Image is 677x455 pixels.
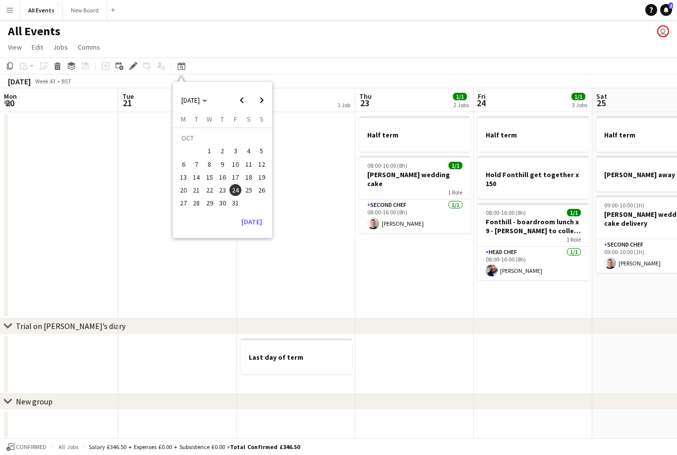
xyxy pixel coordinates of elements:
[242,144,255,157] button: 04-10-2025
[191,197,203,209] span: 28
[181,115,186,124] span: M
[177,184,190,196] button: 20-10-2025
[256,184,268,196] span: 26
[566,236,581,243] span: 1 Role
[255,184,268,196] button: 26-10-2025
[478,156,589,199] app-job-card: Hold Fonthill get together x 150
[256,145,268,157] span: 5
[359,170,470,188] h3: [PERSON_NAME] wedding cake
[229,171,242,184] button: 17-10-2025
[242,171,255,184] button: 18-10-2025
[190,171,203,184] button: 14-10-2025
[217,171,228,183] span: 16
[190,196,203,209] button: 28-10-2025
[232,90,252,110] button: Previous month
[359,92,372,101] span: Thu
[478,170,589,188] h3: Hold Fonthill get together x 150
[243,184,255,196] span: 25
[61,77,71,85] div: BST
[177,184,189,196] span: 20
[204,197,216,209] span: 29
[204,171,216,183] span: 15
[359,156,470,233] div: 08:00-16:00 (8h)1/1[PERSON_NAME] wedding cake1 RoleSecond Chef1/108:00-16:00 (8h)[PERSON_NAME]
[252,90,272,110] button: Next month
[33,77,57,85] span: Week 43
[478,116,589,152] app-job-card: Half term
[358,97,372,109] span: 23
[177,158,190,171] button: 06-10-2025
[596,92,607,101] span: Sat
[449,162,462,169] span: 1/1
[217,184,228,196] span: 23
[478,203,589,280] app-job-card: 08:00-16:00 (8h)1/1Fonthill - boardroom lunch x 9 - [PERSON_NAME] to collect (event sheet started...
[177,131,268,144] td: OCT
[121,97,134,109] span: 21
[216,196,229,209] button: 30-10-2025
[8,43,22,52] span: View
[229,196,242,209] button: 31-10-2025
[74,41,104,54] a: Comms
[28,41,47,54] a: Edit
[229,184,242,196] button: 24-10-2025
[4,41,26,54] a: View
[191,184,203,196] span: 21
[190,184,203,196] button: 21-10-2025
[2,97,17,109] span: 20
[203,144,216,157] button: 01-10-2025
[229,145,241,157] span: 3
[204,145,216,157] span: 1
[367,162,407,169] span: 08:00-16:00 (8h)
[32,43,43,52] span: Edit
[229,171,241,183] span: 17
[604,201,644,209] span: 09:00-10:00 (1h)
[181,96,200,105] span: [DATE]
[89,443,300,451] div: Salary £346.50 + Expenses £0.00 + Subsistence £0.00 =
[230,443,300,451] span: Total Confirmed £346.50
[243,158,255,170] span: 11
[567,209,581,216] span: 1/1
[207,115,212,124] span: W
[204,158,216,170] span: 8
[478,217,589,235] h3: Fonthill - boardroom lunch x 9 - [PERSON_NAME] to collect (event sheet started)
[203,158,216,171] button: 08-10-2025
[177,171,189,183] span: 13
[16,396,53,406] div: New group
[243,145,255,157] span: 4
[242,158,255,171] button: 11-10-2025
[237,214,266,230] button: [DATE]
[190,158,203,171] button: 07-10-2025
[338,101,350,109] div: 1 Job
[660,4,672,16] a: 2
[256,171,268,183] span: 19
[229,158,241,170] span: 10
[572,101,587,109] div: 3 Jobs
[8,24,60,39] h1: All Events
[234,115,237,124] span: F
[195,115,198,124] span: T
[359,116,470,152] app-job-card: Half term
[478,247,589,280] app-card-role: Head Chef1/108:00-16:00 (8h)[PERSON_NAME]
[203,184,216,196] button: 22-10-2025
[217,145,228,157] span: 2
[203,196,216,209] button: 29-10-2025
[216,184,229,196] button: 23-10-2025
[5,442,48,453] button: Confirmed
[478,130,589,139] h3: Half term
[229,197,241,209] span: 31
[359,199,470,233] app-card-role: Second Chef1/108:00-16:00 (8h)[PERSON_NAME]
[177,91,211,109] button: Choose month and year
[359,130,470,139] h3: Half term
[20,0,63,20] button: All Events
[191,158,203,170] span: 7
[255,158,268,171] button: 12-10-2025
[241,338,352,374] app-job-card: Last day of term
[595,97,607,109] span: 25
[177,197,189,209] span: 27
[247,115,251,124] span: S
[241,353,352,362] h3: Last day of term
[221,115,224,124] span: T
[478,92,486,101] span: Fri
